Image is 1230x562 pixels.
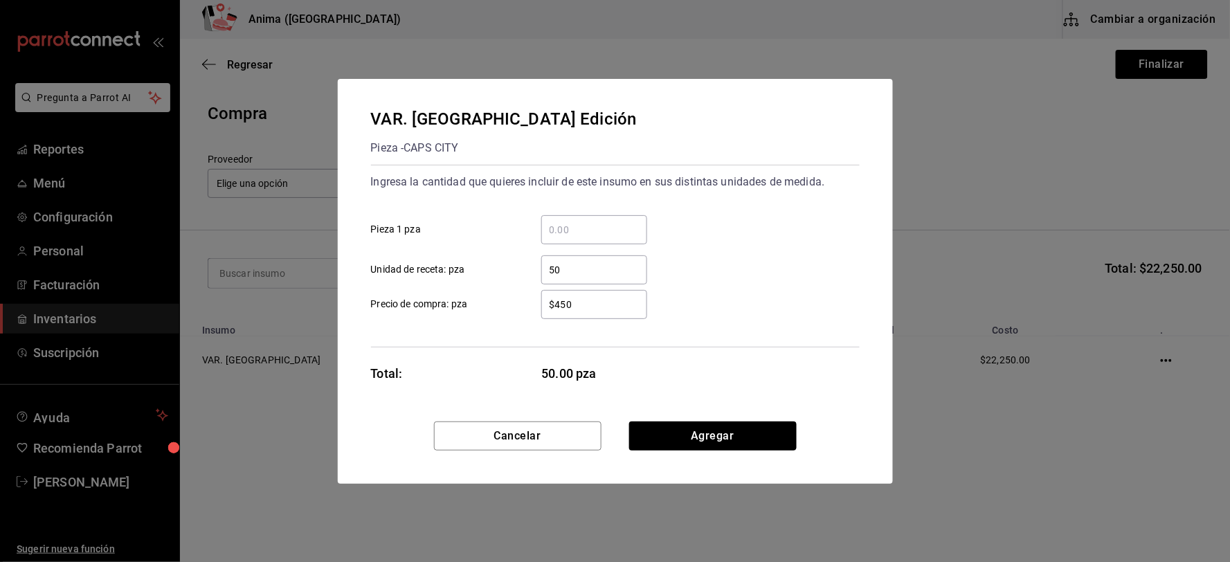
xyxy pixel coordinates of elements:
[541,262,647,278] input: Unidad de receta: pza
[542,364,648,383] span: 50.00 pza
[541,221,647,238] input: Pieza 1 pza
[371,107,637,132] div: VAR. [GEOGRAPHIC_DATA] Edición
[434,421,602,451] button: Cancelar
[371,262,465,277] span: Unidad de receta: pza
[629,421,797,451] button: Agregar
[371,137,637,159] div: Pieza - CAPS CITY
[371,222,421,237] span: Pieza 1 pza
[371,297,468,311] span: Precio de compra: pza
[371,171,860,193] div: Ingresa la cantidad que quieres incluir de este insumo en sus distintas unidades de medida.
[371,364,403,383] div: Total:
[541,296,647,313] input: Precio de compra: pza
